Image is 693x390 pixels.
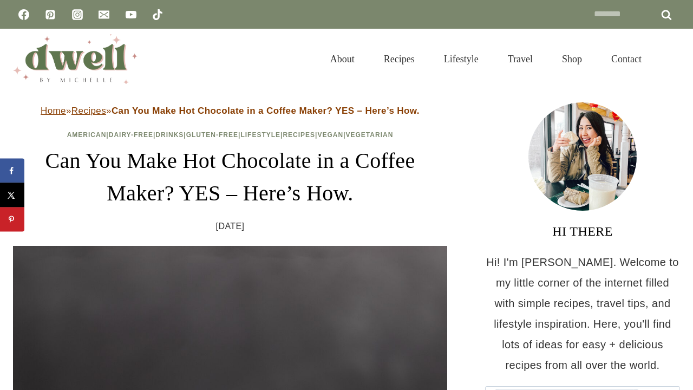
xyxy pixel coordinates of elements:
strong: Can You Make Hot Chocolate in a Coffee Maker? YES – Here’s How. [112,106,420,116]
a: Recipes [71,106,106,116]
a: Instagram [67,4,88,25]
a: Pinterest [40,4,61,25]
a: Dairy-Free [109,131,153,139]
a: Travel [493,40,547,78]
a: TikTok [147,4,168,25]
a: Facebook [13,4,35,25]
p: Hi! I'm [PERSON_NAME]. Welcome to my little corner of the internet filled with simple recipes, tr... [485,252,680,375]
h1: Can You Make Hot Chocolate in a Coffee Maker? YES – Here’s How. [13,145,447,210]
a: Gluten-Free [186,131,238,139]
a: Recipes [283,131,315,139]
a: Vegetarian [346,131,394,139]
a: Shop [547,40,597,78]
a: Recipes [369,40,429,78]
a: Email [93,4,115,25]
a: Home [41,106,66,116]
h3: HI THERE [485,222,680,241]
a: Lifestyle [429,40,493,78]
a: American [67,131,107,139]
a: Drinks [155,131,184,139]
nav: Primary Navigation [316,40,656,78]
time: [DATE] [216,218,245,235]
a: YouTube [120,4,142,25]
a: Vegan [317,131,343,139]
a: Lifestyle [240,131,280,139]
button: View Search Form [662,50,680,68]
a: About [316,40,369,78]
a: Contact [597,40,656,78]
span: » » [41,106,420,116]
img: DWELL by michelle [13,34,138,84]
span: | | | | | | | [67,131,394,139]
